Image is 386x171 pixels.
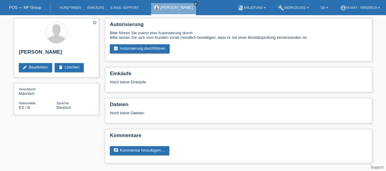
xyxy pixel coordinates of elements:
[110,22,367,31] h2: Autorisierung
[56,101,69,105] span: Sprache
[110,146,169,155] a: commentKommentar hinzufügen ...
[110,80,367,89] div: Noch keine Einkäufe
[110,44,170,53] a: assignment_turned_inAutorisierung durchführen
[58,65,63,70] i: delete
[19,101,36,105] span: Nationalität
[278,5,284,11] i: build
[113,148,118,153] i: comment
[107,6,142,9] a: E-Mail Support
[19,87,36,91] span: Geschlecht
[110,71,367,80] h2: Einkäufe
[113,46,118,51] i: assignment_turned_in
[337,6,383,9] a: account_circlem-way - Windisch ▾
[340,5,346,11] i: account_circle
[318,6,331,9] a: DE ▾
[19,105,30,110] span: Spanien / B / 03.04.2023
[55,63,84,72] a: deleteLöschen
[19,49,94,58] h2: [PERSON_NAME]
[92,20,97,25] i: star_border
[22,65,27,70] i: edit
[19,87,56,96] div: Männlich
[275,6,312,9] a: buildWerkzeuge ▾
[235,6,269,9] a: bookAnleitung ▾
[56,105,71,110] span: Deutsch
[238,5,244,11] i: book
[9,5,41,10] a: POS — MF Group
[110,102,367,111] h2: Dateien
[92,20,97,26] a: star_border
[194,2,198,6] a: close
[110,132,367,142] h2: Kommentare
[84,6,107,9] a: Einkäufe
[194,2,197,5] i: close
[19,63,52,72] a: editBearbeiten
[371,165,384,169] a: Support
[161,5,193,10] a: [PERSON_NAME]
[110,111,295,115] div: Noch keine Dateien
[57,6,84,9] a: Kund*innen
[110,31,367,40] div: Bitte führen Sie zuerst eine Autorisierung durch. Bitte lassen Sie sich vom Kunden vorab mündlich...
